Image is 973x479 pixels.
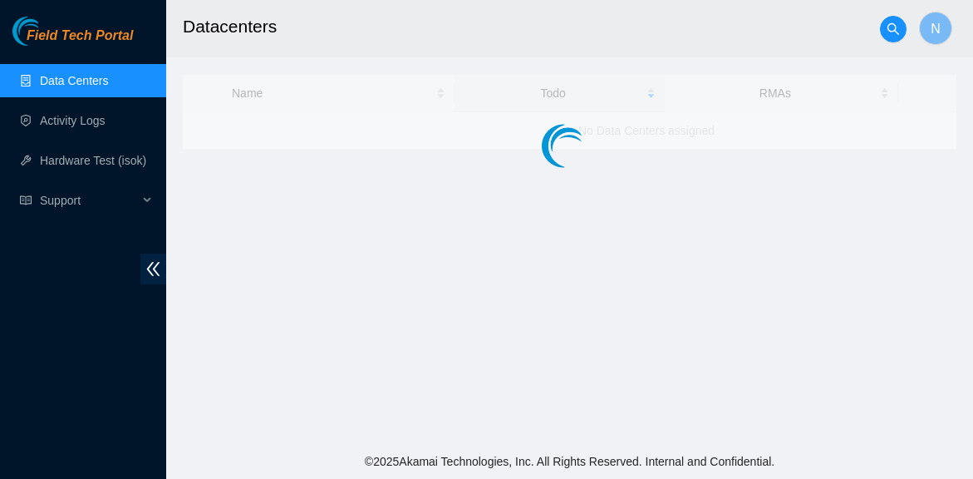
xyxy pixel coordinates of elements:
[919,12,952,45] button: N
[931,18,941,39] span: N
[40,154,146,167] a: Hardware Test (isok)
[12,30,133,52] a: Akamai TechnologiesField Tech Portal
[12,17,84,46] img: Akamai Technologies
[880,16,907,42] button: search
[166,444,973,479] footer: © 2025 Akamai Technologies, Inc. All Rights Reserved. Internal and Confidential.
[40,114,106,127] a: Activity Logs
[20,195,32,206] span: read
[40,74,108,87] a: Data Centers
[140,254,166,284] span: double-left
[881,22,906,36] span: search
[40,184,138,217] span: Support
[27,28,133,44] span: Field Tech Portal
